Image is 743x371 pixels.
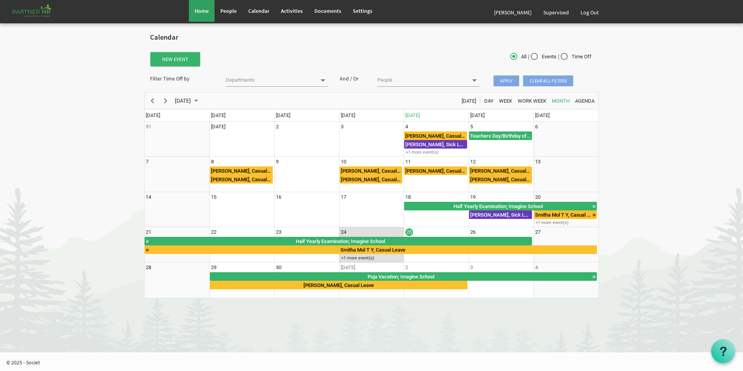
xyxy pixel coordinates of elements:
div: [PERSON_NAME], Sick Leave [469,211,532,219]
div: Wednesday, October 1, 2025 [341,264,355,271]
span: [DATE] [470,112,485,118]
div: +1 more event(s) [534,220,598,226]
div: Wednesday, September 3, 2025 [341,123,344,131]
div: Saturday, September 13, 2025 [535,158,541,166]
a: Log Out [575,2,605,23]
div: Sunday, September 14, 2025 [146,193,151,201]
div: Manasi Kabi, Sick Leave Begin From Friday, September 19, 2025 at 12:00:00 AM GMT-07:00 Ends At Fr... [469,210,532,219]
span: [DATE] [535,112,549,118]
div: [PERSON_NAME], Casual Leave [469,175,532,183]
button: Work Week [516,96,548,105]
div: Teachers Day/Birthday of [DEMOGRAPHIC_DATA][PERSON_NAME] [469,132,532,140]
span: [DATE] [461,96,477,106]
a: [PERSON_NAME] [488,2,537,23]
span: Calendar [248,7,269,14]
div: Sunday, September 7, 2025 [146,158,148,166]
div: Wednesday, September 17, 2025 [341,193,346,201]
div: Tuesday, September 2, 2025 [276,123,279,131]
div: Deepti Mayee Nayak, Casual Leave Begin From Monday, September 8, 2025 at 12:00:00 AM GMT-07:00 En... [210,175,273,184]
span: [DATE] [211,112,225,118]
span: [DATE] [174,96,192,106]
span: Activities [281,7,303,14]
div: +1 more event(s) [404,149,468,155]
div: Thursday, September 25, 2025 [405,228,413,236]
div: Thursday, September 4, 2025 [405,123,408,131]
div: Thursday, October 2, 2025 [405,264,408,271]
div: September 2025 [172,93,203,109]
div: Friday, September 12, 2025 [470,158,476,166]
span: Documents [314,7,341,14]
button: Next [160,96,171,105]
button: Day [483,96,495,105]
div: Friday, October 3, 2025 [470,264,473,271]
button: Previous [147,96,158,105]
span: Clear all filters [523,75,573,86]
span: Events [531,53,556,60]
span: Month [551,96,570,106]
schedule: of September 2025 [144,92,599,298]
span: [DATE] [276,112,290,118]
div: [PERSON_NAME], Casual Leave [405,167,467,175]
div: [PERSON_NAME], Casual Leave [340,175,402,183]
a: Supervised [537,2,575,23]
span: All [510,53,527,60]
div: Friday, September 26, 2025 [470,228,476,236]
div: Manasi Kabi, Casual Leave Begin From Friday, September 12, 2025 at 12:00:00 AM GMT-07:00 Ends At ... [469,175,532,184]
div: | | [447,51,599,63]
div: Jasaswini Samanta, Casual Leave Begin From Thursday, September 11, 2025 at 12:00:00 AM GMT-07:00 ... [404,166,467,175]
div: Ariga Raveendra, Casual Leave Begin From Monday, September 29, 2025 at 12:00:00 AM GMT-07:00 Ends... [210,281,467,289]
div: Smitha Mol T Y, Casual Leave [534,211,592,219]
div: Monday, September 15, 2025 [211,193,216,201]
div: [PERSON_NAME], Casual Leave [210,281,467,289]
button: Today [460,96,478,105]
div: [PERSON_NAME], Casual Leave [405,132,467,140]
div: Tuesday, September 23, 2025 [276,228,281,236]
div: [PERSON_NAME], Sick Leave [405,140,467,148]
div: Saturday, September 6, 2025 [535,123,538,131]
div: [PERSON_NAME], Casual Leave [210,175,272,183]
div: Deepti Mayee Nayak, Casual Leave Begin From Wednesday, September 10, 2025 at 12:00:00 AM GMT-07:0... [340,166,403,175]
div: [PERSON_NAME], Casual Leave [469,167,532,175]
div: Puja Vacation; Imagine School [210,273,592,280]
div: Saturday, September 20, 2025 [535,193,541,201]
div: Manasi Kabi, Casual Leave Begin From Thursday, September 4, 2025 at 12:00:00 AM GMT-07:00 Ends At... [404,131,467,140]
div: [PERSON_NAME], Casual Leave [340,167,402,175]
div: Half Yearly Examination; Imagine School [405,202,592,210]
div: Thursday, September 11, 2025 [405,158,411,166]
span: Apply [494,75,519,86]
p: © 2025 - Societ [6,359,743,366]
div: Sunday, September 28, 2025 [146,264,151,271]
div: Monday, September 1, 2025 [211,123,225,131]
div: Half Yearly Examination Begin From Thursday, September 18, 2025 at 12:00:00 AM GMT-07:00 Ends At ... [404,202,597,210]
div: Wednesday, September 10, 2025 [341,158,346,166]
span: People [220,7,237,14]
div: previous period [146,93,159,109]
input: People [377,75,467,86]
div: Friday, September 19, 2025 [470,193,476,201]
span: Home [195,7,209,14]
div: Smitha Mol T Y, Casual Leave Begin From Saturday, September 20, 2025 at 12:00:00 AM GMT-07:00 End... [534,210,597,219]
div: And / Or [334,75,372,82]
div: Monday, September 22, 2025 [211,228,216,236]
div: Monday, September 29, 2025 [211,264,216,271]
div: Filter Time Off by [144,75,220,82]
span: Time Off [561,53,591,60]
button: September 2025 [174,96,202,105]
div: Half Yearly Examination; Imagine School [150,237,532,245]
span: [DATE] [405,112,420,118]
div: Saturday, October 4, 2025 [535,264,538,271]
span: Week [498,96,513,106]
div: Manasi Kabi, Casual Leave Begin From Monday, September 8, 2025 at 12:00:00 AM GMT-07:00 Ends At M... [210,166,273,175]
span: Supervised [543,9,569,16]
div: Smitha Mol T Y, Casual Leave Begin From Saturday, September 20, 2025 at 12:00:00 AM GMT-07:00 End... [145,245,597,254]
div: Wednesday, September 24, 2025 [341,228,346,236]
div: +1 more event(s) [340,255,404,261]
div: Smitha Mol T Y, Casual Leave [150,246,596,254]
div: next period [159,93,172,109]
div: Thursday, September 18, 2025 [405,193,411,201]
div: [PERSON_NAME], Casual Leave [210,167,272,175]
div: Saturday, September 27, 2025 [535,228,541,236]
h2: Calendar [150,33,593,42]
div: Tuesday, September 9, 2025 [276,158,279,166]
div: Sunday, August 31, 2025 [146,123,151,131]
